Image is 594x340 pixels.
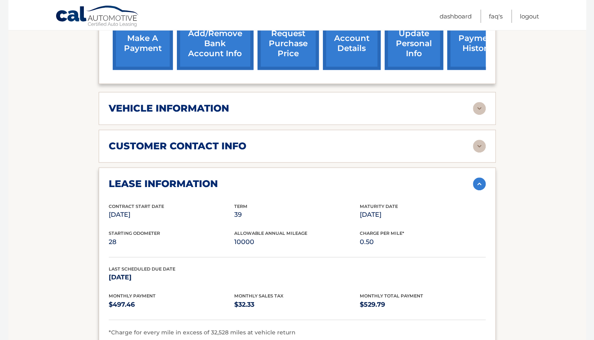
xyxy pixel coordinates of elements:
p: 10000 [234,236,360,248]
span: Term [234,204,247,209]
span: Last Scheduled Due Date [109,266,175,272]
h2: vehicle information [109,102,229,114]
a: Logout [520,10,539,23]
p: 39 [234,209,360,220]
img: accordion-rest.svg [473,102,486,115]
a: Dashboard [440,10,472,23]
p: 28 [109,236,234,248]
a: Cal Automotive [55,5,140,29]
a: FAQ's [489,10,503,23]
p: [DATE] [109,209,234,220]
p: 0.50 [360,236,485,248]
p: $497.46 [109,299,234,310]
img: accordion-active.svg [473,177,486,190]
a: payment history [447,17,507,70]
span: Charge Per Mile* [360,230,404,236]
h2: customer contact info [109,140,246,152]
span: Allowable Annual Mileage [234,230,307,236]
p: $529.79 [360,299,485,310]
p: [DATE] [109,272,234,283]
a: Add/Remove bank account info [177,17,253,70]
span: Maturity Date [360,204,398,209]
a: update personal info [385,17,443,70]
span: Monthly Sales Tax [234,293,284,299]
span: Monthly Payment [109,293,156,299]
a: request purchase price [257,17,319,70]
img: accordion-rest.svg [473,140,486,153]
a: account details [323,17,381,70]
a: make a payment [113,17,173,70]
span: Monthly Total Payment [360,293,423,299]
p: [DATE] [360,209,485,220]
span: Contract Start Date [109,204,164,209]
span: Starting Odometer [109,230,160,236]
span: *Charge for every mile in excess of 32,528 miles at vehicle return [109,329,296,336]
h2: lease information [109,178,218,190]
p: $32.33 [234,299,360,310]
